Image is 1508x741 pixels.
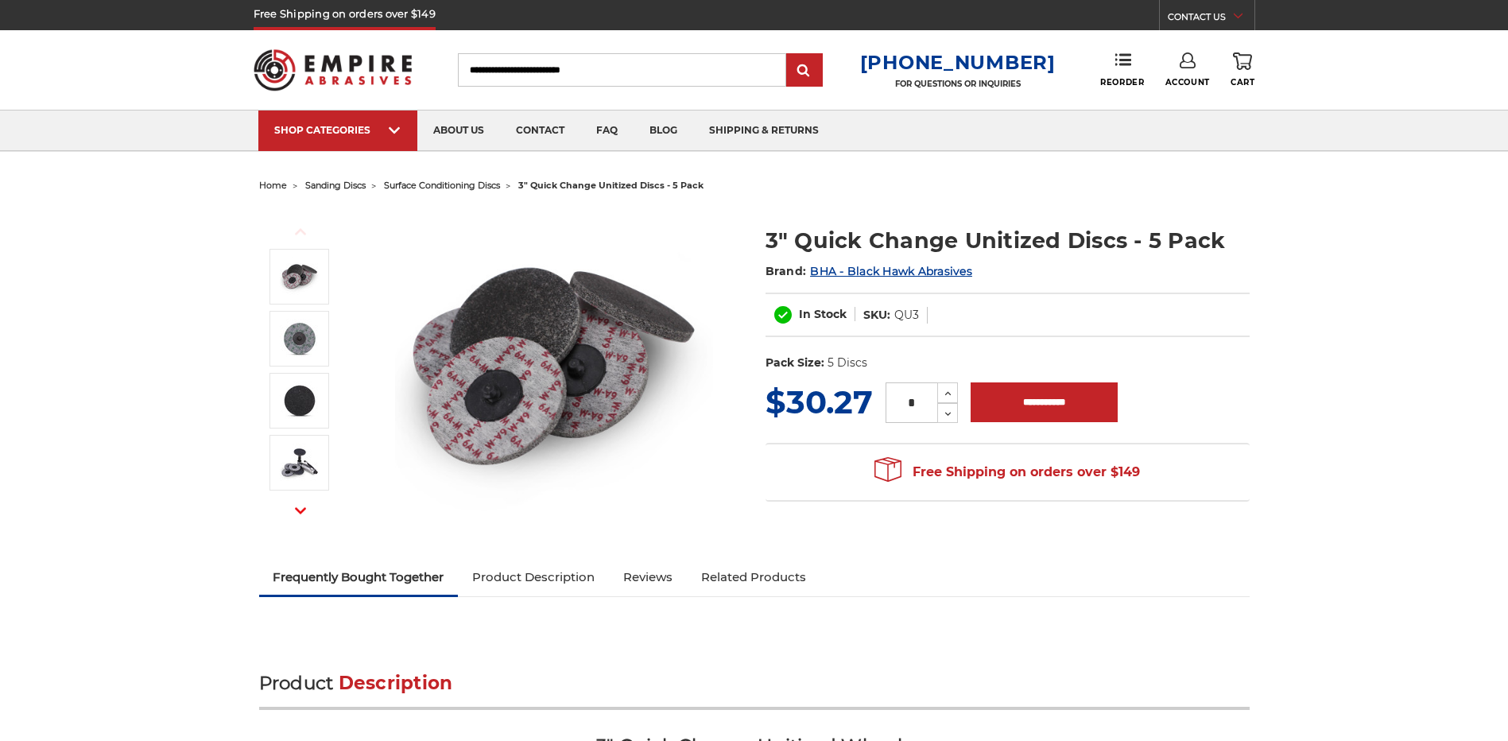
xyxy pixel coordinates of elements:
[766,225,1250,256] h1: 3" Quick Change Unitized Discs - 5 Pack
[280,319,320,359] img: 3" Quick Change Unitized Discs - 5 Pack
[259,672,334,694] span: Product
[384,180,500,191] a: surface conditioning discs
[860,51,1056,74] a: [PHONE_NUMBER]
[799,307,847,321] span: In Stock
[1168,8,1254,30] a: CONTACT US
[693,111,835,151] a: shipping & returns
[339,672,453,694] span: Description
[1231,77,1254,87] span: Cart
[766,382,873,421] span: $30.27
[1100,52,1144,87] a: Reorder
[280,257,320,297] img: 3" Quick Change Unitized Discs - 5 Pack
[766,355,824,371] dt: Pack Size:
[417,111,500,151] a: about us
[281,494,320,528] button: Next
[305,180,366,191] a: sanding discs
[458,560,609,595] a: Product Description
[687,560,820,595] a: Related Products
[254,39,413,101] img: Empire Abrasives
[810,264,972,278] a: BHA - Black Hawk Abrasives
[766,264,807,278] span: Brand:
[863,307,890,324] dt: SKU:
[1100,77,1144,87] span: Reorder
[860,79,1056,89] p: FOR QUESTIONS OR INQUIRIES
[634,111,693,151] a: blog
[500,111,580,151] a: contact
[609,560,687,595] a: Reviews
[828,355,867,371] dd: 5 Discs
[1231,52,1254,87] a: Cart
[280,381,320,421] img: 3" Quick Change Unitized Discs - 5 Pack
[280,443,320,483] img: 3" Quick Change Unitized Discs - 5 Pack
[395,208,713,526] img: 3" Quick Change Unitized Discs - 5 Pack
[518,180,704,191] span: 3" quick change unitized discs - 5 pack
[580,111,634,151] a: faq
[894,307,919,324] dd: QU3
[274,124,401,136] div: SHOP CATEGORIES
[281,215,320,249] button: Previous
[789,55,820,87] input: Submit
[1165,77,1210,87] span: Account
[874,456,1140,488] span: Free Shipping on orders over $149
[259,560,459,595] a: Frequently Bought Together
[259,180,287,191] a: home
